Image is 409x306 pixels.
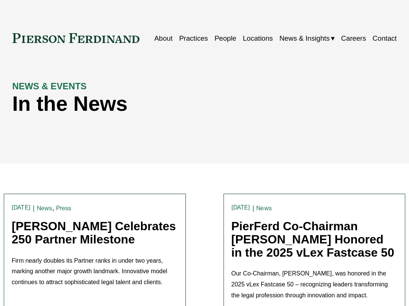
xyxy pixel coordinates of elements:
[52,204,54,212] span: ,
[231,205,250,211] time: [DATE]
[12,256,178,288] p: Firm nearly doubles its Partner ranks in under two years, marking another major growth landmark. ...
[12,205,31,211] time: [DATE]
[341,31,366,45] a: Careers
[12,81,87,91] strong: NEWS & EVENTS
[243,31,273,45] a: Locations
[231,219,394,259] a: PierFerd Co-Chairman [PERSON_NAME] Honored in the 2025 vLex Fastcase 50
[56,205,72,212] a: Press
[154,31,173,45] a: About
[279,31,334,45] a: folder dropdown
[214,31,236,45] a: People
[279,32,329,44] span: News & Insights
[12,219,176,246] a: [PERSON_NAME] Celebrates 250 Partner Milestone
[231,268,398,301] p: Our Co-Chairman, [PERSON_NAME], was honored in the 2025 vLex Fastcase 50 – recognizing leaders tr...
[256,205,272,212] a: News
[179,31,208,45] a: Practices
[37,205,52,212] a: News
[372,31,397,45] a: Contact
[12,92,301,116] h1: In the News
